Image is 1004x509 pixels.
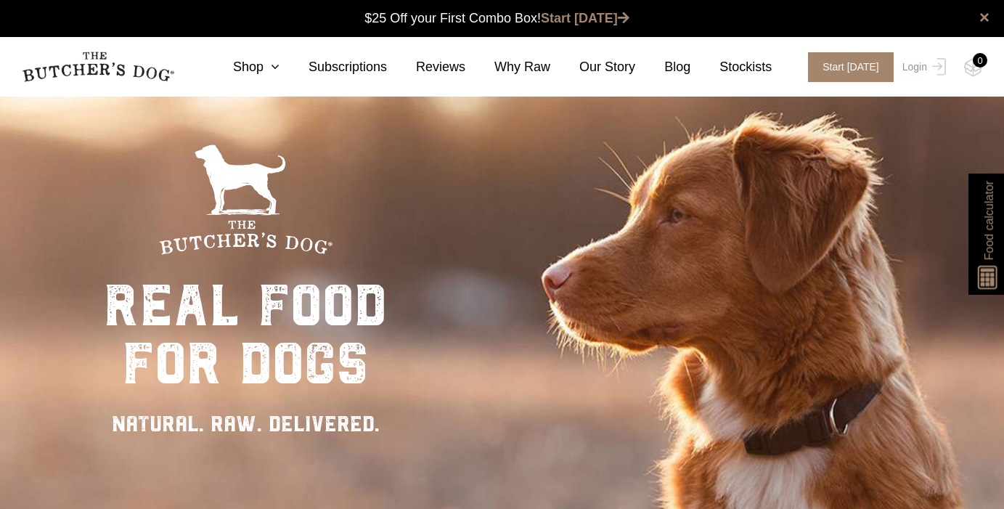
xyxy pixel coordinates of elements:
img: TBD_Cart-Empty.png [964,58,982,77]
span: Food calculator [980,181,997,260]
a: Login [899,52,946,82]
div: NATURAL. RAW. DELIVERED. [104,407,387,440]
a: Why Raw [465,57,550,77]
div: real food for dogs [104,277,387,393]
a: Our Story [550,57,635,77]
a: Subscriptions [279,57,387,77]
a: Start [DATE] [793,52,899,82]
span: Start [DATE] [808,52,894,82]
a: Start [DATE] [541,11,629,25]
a: Shop [204,57,279,77]
a: Stockists [690,57,772,77]
a: Reviews [387,57,465,77]
div: 0 [973,53,987,68]
a: Blog [635,57,690,77]
a: close [979,9,989,26]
